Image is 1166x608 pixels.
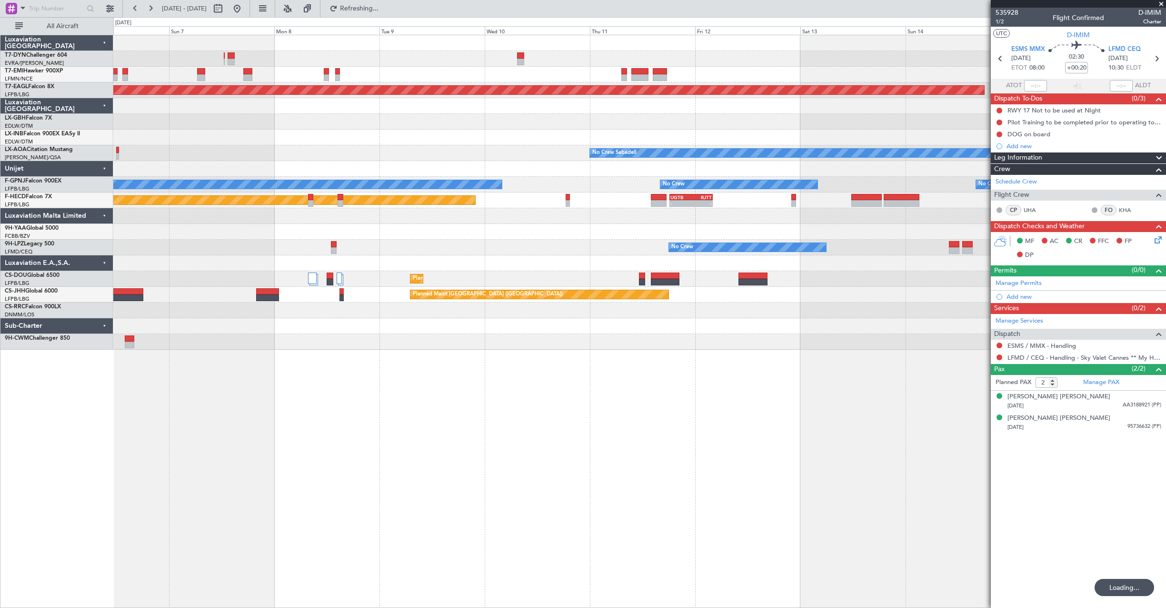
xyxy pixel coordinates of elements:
a: CS-DOUGlobal 6500 [5,273,60,278]
span: Dispatch Checks and Weather [994,221,1085,232]
a: [PERSON_NAME]/QSA [5,154,61,161]
span: Charter [1138,18,1161,26]
a: EVRA/[PERSON_NAME] [5,60,64,67]
a: 9H-YAAGlobal 5000 [5,225,59,231]
div: No Crew [671,240,693,254]
span: [DATE] - [DATE] [162,4,207,13]
a: EDLW/DTM [5,122,33,130]
div: Pilot Training to be completed prior to operating to LFMD [1007,118,1161,126]
div: - [691,201,711,206]
span: [DATE] [1007,424,1024,431]
a: LFMD/CEQ [5,248,32,255]
div: Wed 10 [485,26,590,35]
a: Manage Permits [996,279,1042,288]
span: D-IMIM [1138,8,1161,18]
span: ELDT [1126,63,1141,73]
div: Flight Confirmed [1053,13,1104,23]
a: F-GPNJFalcon 900EX [5,178,61,184]
div: Planned Maint [GEOGRAPHIC_DATA] ([GEOGRAPHIC_DATA]) [413,287,563,302]
a: LX-INBFalcon 900EX EASy II [5,131,80,137]
span: LX-GBH [5,115,26,121]
label: Planned PAX [996,378,1031,387]
span: T7-DYN [5,52,26,58]
span: 1/2 [996,18,1018,26]
span: 9H-YAA [5,225,26,231]
span: (0/3) [1132,93,1146,103]
span: T7-EAGL [5,84,28,90]
span: F-GPNJ [5,178,25,184]
span: Refreshing... [339,5,379,12]
div: Fri 12 [695,26,800,35]
span: [DATE] [1108,54,1128,63]
span: 9H-CWM [5,335,29,341]
span: CR [1074,237,1082,246]
button: UTC [993,29,1010,38]
div: Loading... [1095,579,1154,596]
div: - [670,201,691,206]
div: RWY 17 Not to be used at NIght [1007,106,1101,114]
a: LFPB/LBG [5,280,30,287]
a: Manage Services [996,316,1043,326]
span: ETOT [1011,63,1027,73]
span: F-HECD [5,194,26,200]
a: LX-GBHFalcon 7X [5,115,52,121]
span: T7-EMI [5,68,23,74]
span: LX-AOA [5,147,27,152]
a: Manage PAX [1083,378,1119,387]
span: AC [1050,237,1058,246]
span: Pax [994,364,1005,375]
div: [PERSON_NAME] [PERSON_NAME] [1007,392,1110,402]
span: 08:00 [1029,63,1045,73]
a: F-HECDFalcon 7X [5,194,52,200]
span: D-IMIM [1067,30,1090,40]
a: LFPB/LBG [5,91,30,98]
a: CS-RRCFalcon 900LX [5,304,61,310]
div: RJTT [691,194,711,200]
span: ALDT [1135,81,1151,91]
a: CS-JHHGlobal 6000 [5,288,58,294]
div: DOG on board [1007,130,1050,138]
a: LFPB/LBG [5,185,30,193]
span: Dispatch [994,329,1020,340]
a: Schedule Crew [996,177,1037,187]
div: Sat 13 [800,26,906,35]
span: (0/2) [1132,303,1146,313]
a: DNMM/LOS [5,311,34,318]
span: AA3188921 (PP) [1123,401,1161,409]
div: Sun 14 [906,26,1011,35]
a: LFPB/LBG [5,295,30,303]
div: Thu 11 [590,26,695,35]
span: All Aircraft [25,23,100,30]
div: No Crew [663,177,685,192]
button: All Aircraft [10,19,103,34]
button: Refreshing... [325,1,382,16]
span: (2/2) [1132,364,1146,374]
div: No Crew Sabadell [592,146,637,160]
div: Add new [1007,293,1161,301]
span: ESMS MMX [1011,45,1045,54]
span: [DATE] [1007,402,1024,409]
span: Flight Crew [994,190,1029,201]
a: ESMS / MMX - Handling [1007,342,1076,350]
a: T7-EMIHawker 900XP [5,68,63,74]
a: KHA [1119,206,1140,214]
div: [PERSON_NAME] [PERSON_NAME] [1007,414,1110,423]
span: (0/0) [1132,265,1146,275]
span: 10:30 [1108,63,1124,73]
span: DP [1025,251,1034,260]
a: EDLW/DTM [5,138,33,145]
span: Dispatch To-Dos [994,93,1042,104]
span: FFC [1098,237,1109,246]
span: MF [1025,237,1034,246]
div: Sat 6 [64,26,169,35]
span: FP [1125,237,1132,246]
a: FCBB/BZV [5,233,30,240]
div: [DATE] [115,19,131,27]
a: T7-EAGLFalcon 8X [5,84,54,90]
a: LFMD / CEQ - Handling - Sky Valet Cannes ** My Handling**LFMD / CEQ [1007,354,1161,362]
span: CS-JHH [5,288,25,294]
div: Planned Maint [GEOGRAPHIC_DATA] ([GEOGRAPHIC_DATA]) [413,272,563,286]
a: LFPB/LBG [5,201,30,208]
span: CS-RRC [5,304,25,310]
span: 535928 [996,8,1018,18]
